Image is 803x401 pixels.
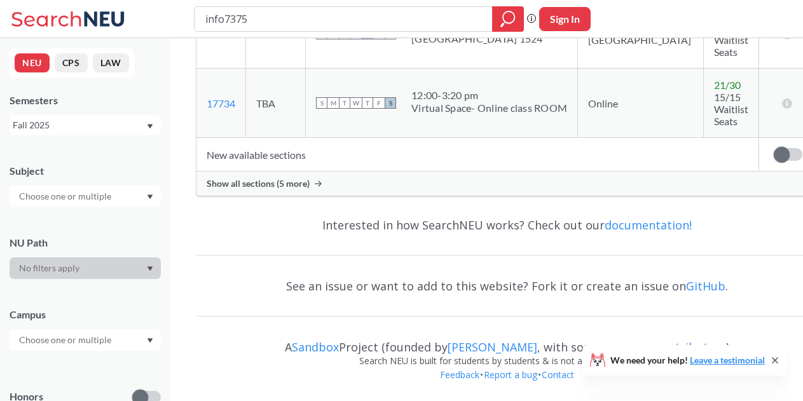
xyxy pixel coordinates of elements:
button: NEU [15,53,50,72]
span: M [327,97,339,109]
div: Subject [10,164,161,178]
a: 17734 [207,97,235,109]
span: We need your help! [610,356,765,365]
a: [PERSON_NAME] [448,339,537,355]
span: 21 / 30 [714,79,741,91]
svg: Dropdown arrow [147,338,153,343]
input: Choose one or multiple [13,332,120,348]
td: Online [578,69,704,138]
span: F [373,97,385,109]
div: Dropdown arrow [10,257,161,279]
svg: Dropdown arrow [147,194,153,200]
div: [GEOGRAPHIC_DATA] 1524 [411,32,543,45]
div: magnifying glass [492,6,524,32]
button: Sign In [539,7,591,31]
div: NU Path [10,236,161,250]
div: Fall 2025Dropdown arrow [10,115,161,135]
div: Fall 2025 [13,118,146,132]
div: Dropdown arrow [10,186,161,207]
span: T [362,97,373,109]
button: CPS [55,53,88,72]
span: Show all sections (5 more) [207,178,310,189]
svg: Dropdown arrow [147,124,153,129]
button: LAW [93,53,129,72]
a: Contact [541,369,575,381]
a: documentation! [605,217,692,233]
span: T [339,97,350,109]
span: 15/15 Waitlist Seats [714,22,748,58]
a: contributors [655,339,726,355]
div: Semesters [10,93,161,107]
span: S [316,97,327,109]
div: Campus [10,308,161,322]
a: Leave a testimonial [690,355,765,365]
svg: magnifying glass [500,10,516,28]
svg: Dropdown arrow [147,266,153,271]
a: GitHub [686,278,725,294]
span: S [385,97,396,109]
td: TBA [246,69,306,138]
a: 17732 [207,28,235,40]
input: Choose one or multiple [13,189,120,204]
input: Class, professor, course number, "phrase" [204,8,483,30]
div: 12:00 - 3:20 pm [411,89,567,102]
td: New available sections [196,138,759,172]
span: W [350,97,362,109]
span: 15/15 Waitlist Seats [714,91,748,127]
a: Report a bug [483,369,538,381]
a: Feedback [439,369,480,381]
a: Sandbox [292,339,339,355]
div: Dropdown arrow [10,329,161,351]
div: Virtual Space- Online class ROOM [411,102,567,114]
